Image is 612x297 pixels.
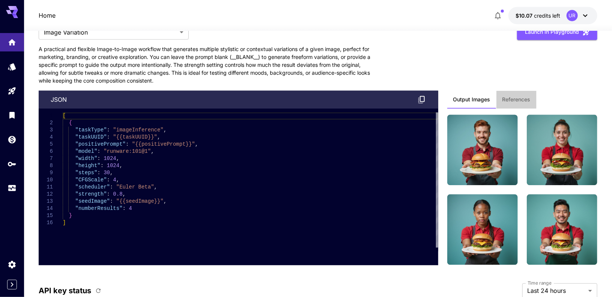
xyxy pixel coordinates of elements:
[107,177,110,183] span: :
[116,184,154,190] span: "Euler Beta"
[447,115,518,185] img: redhead man
[39,205,53,212] div: 14
[75,134,107,140] span: "taskUUID"
[110,170,113,176] span: ,
[101,163,104,169] span: :
[516,12,561,20] div: $10.07487
[39,141,53,148] div: 5
[39,119,53,127] div: 2
[39,162,53,169] div: 8
[63,220,66,226] span: ]
[8,35,17,45] div: Home
[107,134,110,140] span: :
[157,134,160,140] span: ,
[39,11,56,20] nav: breadcrumb
[107,163,120,169] span: 1024
[113,134,158,140] span: "{{taskUUID}}"
[154,184,157,190] span: ,
[39,176,53,184] div: 10
[516,12,534,19] span: $10.07
[119,163,122,169] span: ,
[104,155,116,161] span: 1024
[195,141,198,147] span: ,
[123,191,126,197] span: ,
[116,198,164,204] span: "{{seedImage}}"
[75,163,101,169] span: "height"
[528,280,552,286] label: Time range
[39,191,53,198] div: 12
[123,205,126,211] span: :
[39,127,53,134] div: 3
[75,198,110,204] span: "seedImage"
[528,286,585,295] span: Last 24 hours
[113,177,116,183] span: 4
[75,155,98,161] span: "width"
[75,170,98,176] span: "steps"
[447,194,518,265] img: black woman
[7,280,17,289] button: Expand sidebar
[8,60,17,69] div: Models
[39,169,53,176] div: 9
[8,184,17,193] div: Usage
[39,155,53,162] div: 7
[39,11,56,20] a: Home
[39,184,53,191] div: 11
[107,191,110,197] span: :
[75,127,107,133] span: "taskType"
[39,45,376,84] p: A practical and flexible Image-to-Image workflow that generates multiple stylistic or contextual ...
[113,127,164,133] span: "imageInference"
[8,260,17,269] div: Settings
[107,127,110,133] span: :
[98,148,101,154] span: :
[527,115,597,185] img: woman
[39,134,53,141] div: 4
[508,7,597,24] button: $10.07487UR
[75,205,123,211] span: "numberResults"
[110,184,113,190] span: :
[51,95,67,104] p: json
[104,148,151,154] span: "runware:101@1"
[453,96,490,103] span: Output Images
[63,113,66,119] span: [
[98,155,101,161] span: :
[44,28,177,37] span: Image Variation
[98,170,101,176] span: :
[116,177,119,183] span: ,
[164,198,167,204] span: ,
[75,141,126,147] span: "positivePrompt"
[8,135,17,144] div: Wallet
[8,86,17,96] div: Playground
[69,213,72,219] span: }
[116,155,119,161] span: ,
[69,120,72,126] span: {
[132,141,195,147] span: "{{positivePrompt}}"
[527,194,597,265] img: asian man
[129,205,132,211] span: 4
[104,170,110,176] span: 30
[39,219,53,226] div: 16
[8,110,17,120] div: Library
[8,159,17,169] div: API Keys
[517,24,597,40] button: Launch in Playground
[502,96,531,103] span: References
[164,127,167,133] span: ,
[75,177,107,183] span: "CFGScale"
[151,148,154,154] span: ,
[567,10,578,21] div: UR
[75,191,107,197] span: "strength"
[75,148,98,154] span: "model"
[39,148,53,155] div: 6
[39,112,53,119] div: 1
[39,285,91,296] p: API key status
[126,141,129,147] span: :
[75,184,110,190] span: "scheduler"
[39,198,53,205] div: 13
[110,198,113,204] span: :
[113,191,123,197] span: 0.8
